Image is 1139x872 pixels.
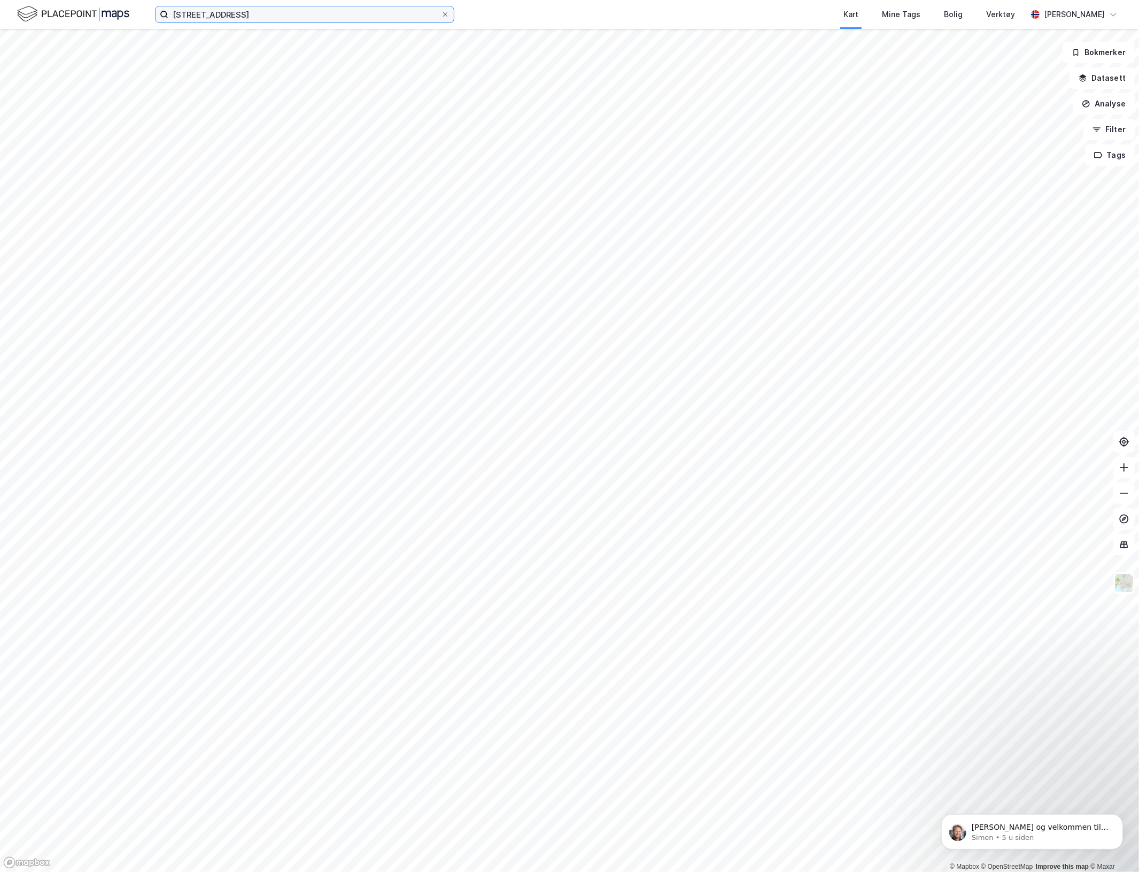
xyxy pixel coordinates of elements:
[843,8,858,21] div: Kart
[1070,67,1135,89] button: Datasett
[1036,863,1089,870] a: Improve this map
[882,8,920,21] div: Mine Tags
[1044,8,1105,21] div: [PERSON_NAME]
[3,856,50,869] a: Mapbox homepage
[944,8,963,21] div: Bolig
[1083,119,1135,140] button: Filter
[950,863,979,870] a: Mapbox
[47,31,183,82] span: [PERSON_NAME] og velkommen til Newsec Maps, [PERSON_NAME] det er du lurer på så er det bare å ta ...
[1063,42,1135,63] button: Bokmerker
[168,6,441,22] input: Søk på adresse, matrikkel, gårdeiere, leietakere eller personer
[986,8,1015,21] div: Verktøy
[1114,573,1134,593] img: Z
[1073,93,1135,114] button: Analyse
[981,863,1033,870] a: OpenStreetMap
[17,5,129,24] img: logo.f888ab2527a4732fd821a326f86c7f29.svg
[47,41,184,51] p: Message from Simen, sent 5 u siden
[925,792,1139,867] iframe: Intercom notifications melding
[1085,144,1135,166] button: Tags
